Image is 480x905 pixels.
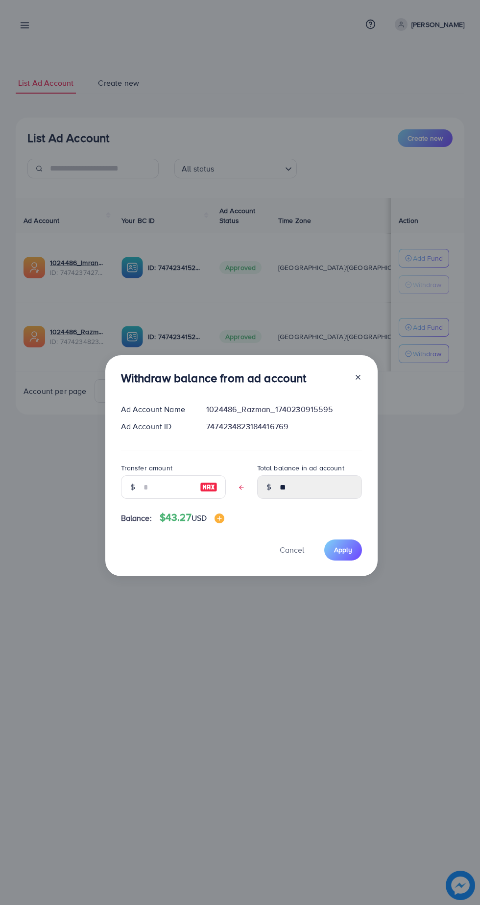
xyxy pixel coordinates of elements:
[257,463,344,473] label: Total balance in ad account
[121,463,172,473] label: Transfer amount
[198,404,369,415] div: 1024486_Razman_1740230915595
[334,545,352,555] span: Apply
[267,539,316,561] button: Cancel
[215,514,224,523] img: image
[113,404,199,415] div: Ad Account Name
[160,512,224,524] h4: $43.27
[324,539,362,561] button: Apply
[280,544,304,555] span: Cancel
[121,371,307,385] h3: Withdraw balance from ad account
[198,421,369,432] div: 7474234823184416769
[113,421,199,432] div: Ad Account ID
[200,481,217,493] img: image
[192,513,207,523] span: USD
[121,513,152,524] span: Balance:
